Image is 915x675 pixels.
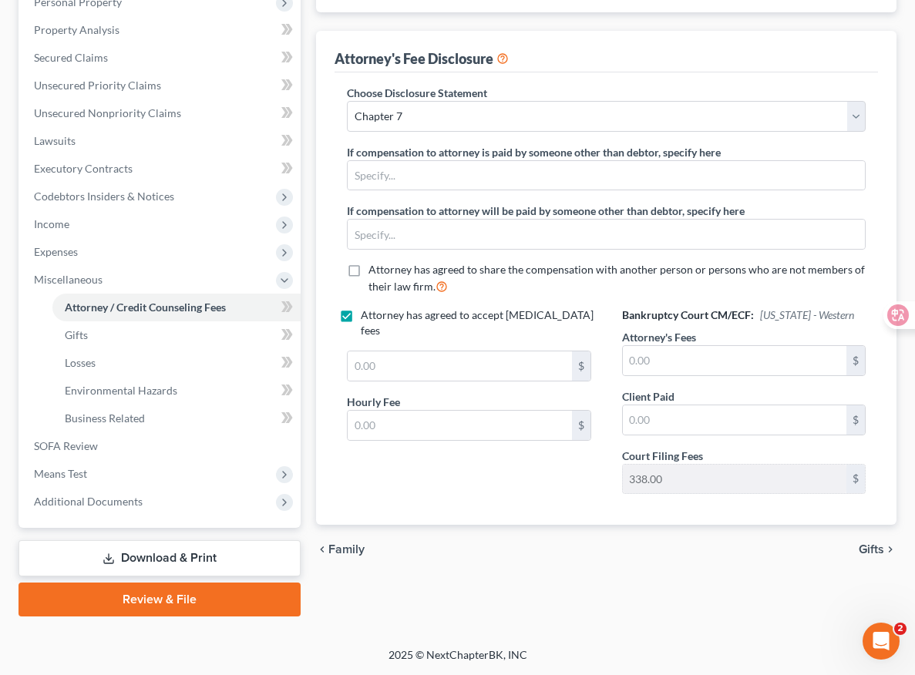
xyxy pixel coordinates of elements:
[22,155,301,183] a: Executory Contracts
[34,439,98,452] span: SOFA Review
[52,294,301,321] a: Attorney / Credit Counseling Fees
[622,329,696,345] label: Attorney's Fees
[348,220,865,249] input: Specify...
[52,349,301,377] a: Losses
[52,405,301,432] a: Business Related
[52,321,301,349] a: Gifts
[859,543,896,556] button: Gifts chevron_right
[52,377,301,405] a: Environmental Hazards
[572,351,590,381] div: $
[22,432,301,460] a: SOFA Review
[34,273,103,286] span: Miscellaneous
[859,543,884,556] span: Gifts
[622,307,866,323] h6: Bankruptcy Court CM/ECF:
[863,623,900,660] iframe: Intercom live chat
[348,411,571,440] input: 0.00
[34,467,87,480] span: Means Test
[348,351,571,381] input: 0.00
[22,16,301,44] a: Property Analysis
[34,23,119,36] span: Property Analysis
[22,72,301,99] a: Unsecured Priority Claims
[65,356,96,369] span: Losses
[65,411,145,425] span: Business Related
[65,301,226,314] span: Attorney / Credit Counseling Fees
[34,106,181,119] span: Unsecured Nonpriority Claims
[316,543,328,556] i: chevron_left
[34,162,133,175] span: Executory Contracts
[347,203,745,219] label: If compensation to attorney will be paid by someone other than debtor, specify here
[347,85,487,101] label: Choose Disclosure Statement
[622,448,703,464] label: Court Filing Fees
[65,328,88,341] span: Gifts
[623,405,846,435] input: 0.00
[894,623,907,635] span: 2
[622,388,674,405] label: Client Paid
[22,99,301,127] a: Unsecured Nonpriority Claims
[846,465,865,494] div: $
[316,543,365,556] button: chevron_left Family
[328,543,365,556] span: Family
[884,543,896,556] i: chevron_right
[347,144,721,160] label: If compensation to attorney is paid by someone other than debtor, specify here
[22,44,301,72] a: Secured Claims
[34,51,108,64] span: Secured Claims
[19,540,301,576] a: Download & Print
[34,134,76,147] span: Lawsuits
[34,79,161,92] span: Unsecured Priority Claims
[846,405,865,435] div: $
[65,384,177,397] span: Environmental Hazards
[34,217,69,230] span: Income
[846,346,865,375] div: $
[22,127,301,155] a: Lawsuits
[572,411,590,440] div: $
[19,583,301,616] a: Review & File
[34,245,78,258] span: Expenses
[347,394,400,410] label: Hourly Fee
[623,465,846,494] input: 0.00
[348,161,865,190] input: Specify...
[34,495,143,508] span: Additional Documents
[623,346,846,375] input: 0.00
[368,263,865,293] span: Attorney has agreed to share the compensation with another person or persons who are not members ...
[335,49,509,68] div: Attorney's Fee Disclosure
[760,308,854,321] span: [US_STATE] - Western
[88,647,828,675] div: 2025 © NextChapterBK, INC
[361,308,594,337] span: Attorney has agreed to accept [MEDICAL_DATA] fees
[34,190,174,203] span: Codebtors Insiders & Notices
